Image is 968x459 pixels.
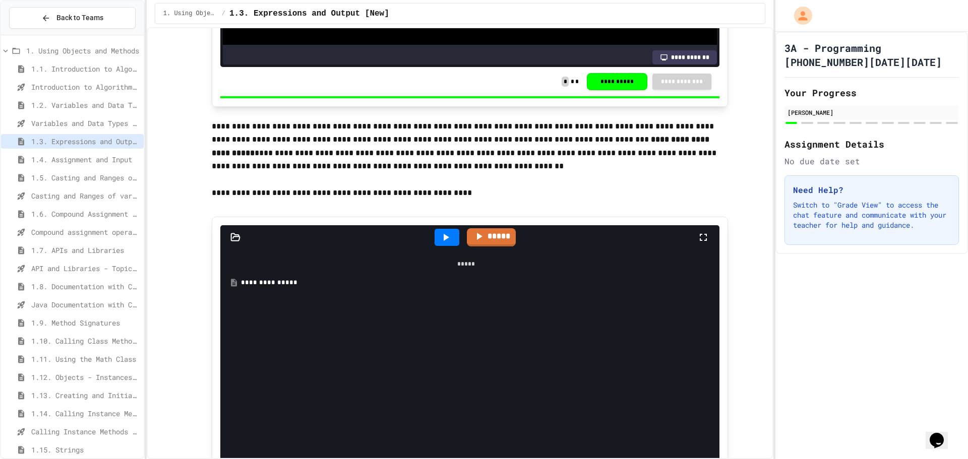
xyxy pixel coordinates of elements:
span: 1.4. Assignment and Input [31,154,140,165]
span: 1.12. Objects - Instances of Classes [31,372,140,382]
span: 1.3. Expressions and Output [New] [31,136,140,147]
span: Java Documentation with Comments - Topic 1.8 [31,299,140,310]
span: 1.7. APIs and Libraries [31,245,140,255]
span: / [222,10,225,18]
span: 1.11. Using the Math Class [31,354,140,364]
div: [PERSON_NAME] [788,108,956,117]
span: API and Libraries - Topic 1.7 [31,263,140,274]
span: 1.15. Strings [31,444,140,455]
span: 1.6. Compound Assignment Operators [31,209,140,219]
span: Variables and Data Types - Quiz [31,118,140,128]
p: Switch to "Grade View" to access the chat feature and communicate with your teacher for help and ... [793,200,950,230]
span: 1.10. Calling Class Methods [31,336,140,346]
iframe: chat widget [926,419,958,449]
span: 1.1. Introduction to Algorithms, Programming, and Compilers [31,63,140,74]
span: 1. Using Objects and Methods [163,10,218,18]
span: 1.14. Calling Instance Methods [31,408,140,419]
span: 1.8. Documentation with Comments and Preconditions [31,281,140,292]
button: Back to Teams [9,7,136,29]
h3: Need Help? [793,184,950,196]
h2: Your Progress [784,86,959,100]
span: 1. Using Objects and Methods [26,45,140,56]
h1: 3A - Programming [PHONE_NUMBER][DATE][DATE] [784,41,959,69]
div: My Account [783,4,815,27]
div: No due date set [784,155,959,167]
span: 1.9. Method Signatures [31,317,140,328]
span: Back to Teams [56,13,103,23]
span: 1.13. Creating and Initializing Objects: Constructors [31,390,140,401]
span: 1.5. Casting and Ranges of Values [31,172,140,183]
span: Calling Instance Methods - Topic 1.14 [31,426,140,437]
span: Introduction to Algorithms, Programming, and Compilers [31,82,140,92]
span: 1.3. Expressions and Output [New] [229,8,389,20]
span: Casting and Ranges of variables - Quiz [31,190,140,201]
h2: Assignment Details [784,137,959,151]
span: Compound assignment operators - Quiz [31,227,140,237]
span: 1.2. Variables and Data Types [31,100,140,110]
